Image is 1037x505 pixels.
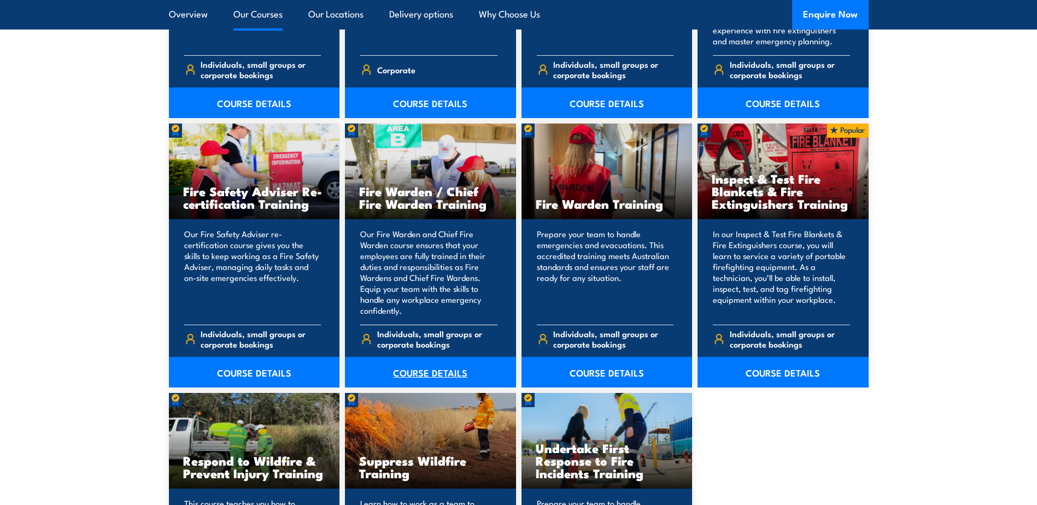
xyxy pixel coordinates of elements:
[377,61,415,78] span: Corporate
[713,228,850,316] p: In our Inspect & Test Fire Blankets & Fire Extinguishers course, you will learn to service a vari...
[359,185,502,210] h3: Fire Warden / Chief Fire Warden Training
[345,357,516,387] a: COURSE DETAILS
[730,59,850,80] span: Individuals, small groups or corporate bookings
[536,442,678,479] h3: Undertake First Response to Fire Incidents Training
[553,59,673,80] span: Individuals, small groups or corporate bookings
[201,328,321,349] span: Individuals, small groups or corporate bookings
[169,87,340,118] a: COURSE DETAILS
[522,87,693,118] a: COURSE DETAILS
[698,87,869,118] a: COURSE DETAILS
[360,228,497,316] p: Our Fire Warden and Chief Fire Warden course ensures that your employees are fully trained in the...
[183,454,326,479] h3: Respond to Wildfire & Prevent Injury Training
[377,328,497,349] span: Individuals, small groups or corporate bookings
[184,228,321,316] p: Our Fire Safety Adviser re-certification course gives you the skills to keep working as a Fire Sa...
[359,454,502,479] h3: Suppress Wildfire Training
[536,197,678,210] h3: Fire Warden Training
[712,172,854,210] h3: Inspect & Test Fire Blankets & Fire Extinguishers Training
[730,328,850,349] span: Individuals, small groups or corporate bookings
[522,357,693,387] a: COURSE DETAILS
[698,357,869,387] a: COURSE DETAILS
[537,228,674,316] p: Prepare your team to handle emergencies and evacuations. This accredited training meets Australia...
[201,59,321,80] span: Individuals, small groups or corporate bookings
[169,357,340,387] a: COURSE DETAILS
[345,87,516,118] a: COURSE DETAILS
[553,328,673,349] span: Individuals, small groups or corporate bookings
[183,185,326,210] h3: Fire Safety Adviser Re-certification Training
